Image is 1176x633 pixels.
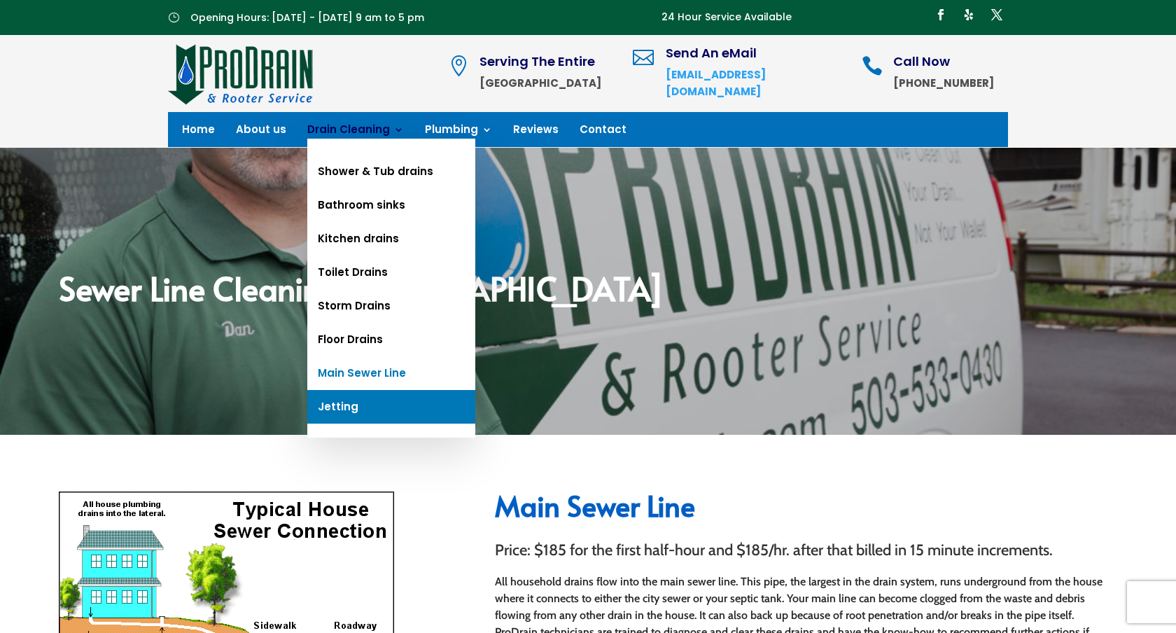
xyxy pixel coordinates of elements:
a: Drain Cleaning [307,125,404,140]
span:  [448,55,469,76]
a: Plumbing [425,125,492,140]
h3: Price: $185 for the first half-hour and $185/hr. after that billed in 15 minute increments. [495,543,1117,565]
span: Main Sewer Line [495,486,695,524]
a: About us [236,125,286,140]
h2: Sewer Line Cleaning [GEOGRAPHIC_DATA] [59,272,1117,311]
span: } [168,12,179,22]
img: site-logo-100h [168,42,314,105]
span:  [862,55,883,76]
span: Serving The Entire [479,53,595,70]
a: Kitchen drains [307,222,475,256]
p: 24 Hour Service Available [661,9,792,26]
a: [EMAIL_ADDRESS][DOMAIN_NAME] [666,67,766,99]
a: Main Sewer Line [307,356,475,390]
strong: [PHONE_NUMBER] [893,76,994,90]
a: Contact [580,125,626,140]
a: Follow on Yelp [958,4,980,26]
a: Floor Drains [307,323,475,356]
a: Jetting [307,390,475,424]
a: Follow on Facebook [930,4,952,26]
a: Toilet Drains [307,256,475,289]
a: Bathroom sinks [307,188,475,222]
a: Storm Drains [307,289,475,323]
a: Shower & Tub drains [307,155,475,188]
span: Opening Hours: [DATE] - [DATE] 9 am to 5 pm [190,11,424,25]
span: Send An eMail [666,44,757,62]
a: Follow on X [986,4,1008,26]
strong: [GEOGRAPHIC_DATA] [479,76,601,90]
a: Home [182,125,215,140]
span:  [633,47,654,68]
a: Reviews [513,125,559,140]
span: Call Now [893,53,950,70]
